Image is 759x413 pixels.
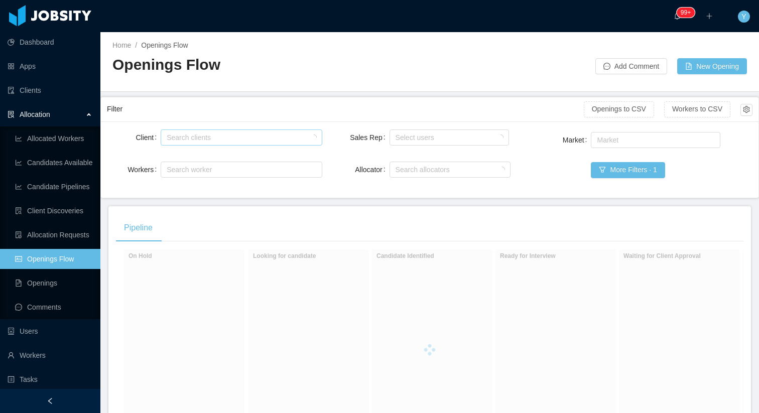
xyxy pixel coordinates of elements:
[8,369,92,389] a: icon: profileTasks
[497,134,503,142] i: icon: loading
[136,133,161,142] label: Client
[597,135,709,145] div: Market
[677,8,695,18] sup: 400
[706,13,713,20] i: icon: plus
[164,164,169,176] input: Workers
[396,132,499,143] div: Select users
[135,41,137,49] span: /
[15,177,92,197] a: icon: line-chartCandidate Pipelines
[674,13,681,20] i: icon: bell
[15,128,92,149] a: icon: line-chartAllocated Workers
[8,80,92,100] a: icon: auditClients
[740,104,752,116] button: icon: setting
[8,111,15,118] i: icon: solution
[591,162,665,178] button: icon: filterMore Filters · 1
[167,132,311,143] div: Search clients
[15,153,92,173] a: icon: line-chartCandidates Available
[396,165,500,175] div: Search allocators
[164,131,169,144] input: Client
[595,58,667,74] button: icon: messageAdd Comment
[8,321,92,341] a: icon: robotUsers
[664,101,730,117] button: Workers to CSV
[141,41,188,49] span: Openings Flow
[20,110,50,118] span: Allocation
[15,297,92,317] a: icon: messageComments
[311,134,317,142] i: icon: loading
[15,201,92,221] a: icon: file-searchClient Discoveries
[584,101,654,117] button: Openings to CSV
[112,41,131,49] a: Home
[563,136,591,144] label: Market
[393,131,398,144] input: Sales Rep
[677,58,747,74] button: icon: file-addNew Opening
[741,11,746,23] span: Y
[355,166,389,174] label: Allocator
[594,134,599,146] input: Market
[167,165,307,175] div: Search worker
[8,32,92,52] a: icon: pie-chartDashboard
[128,166,161,174] label: Workers
[15,225,92,245] a: icon: file-doneAllocation Requests
[8,345,92,365] a: icon: userWorkers
[350,133,389,142] label: Sales Rep
[8,56,92,76] a: icon: appstoreApps
[15,249,92,269] a: icon: idcardOpenings Flow
[393,164,398,176] input: Allocator
[112,55,430,75] h2: Openings Flow
[107,100,584,118] div: Filter
[15,273,92,293] a: icon: file-textOpenings
[116,214,161,242] div: Pipeline
[499,167,505,174] i: icon: loading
